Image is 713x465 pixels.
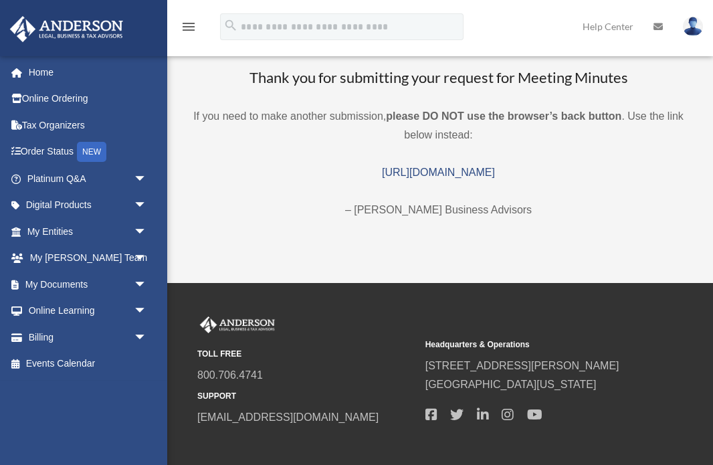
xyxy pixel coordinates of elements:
[134,218,161,246] span: arrow_drop_down
[181,19,197,35] i: menu
[9,112,167,138] a: Tax Organizers
[134,245,161,272] span: arrow_drop_down
[9,165,167,192] a: Platinum Q&Aarrow_drop_down
[9,324,167,351] a: Billingarrow_drop_down
[181,23,197,35] a: menu
[425,360,619,371] a: [STREET_ADDRESS][PERSON_NAME]
[197,411,379,423] a: [EMAIL_ADDRESS][DOMAIN_NAME]
[134,324,161,351] span: arrow_drop_down
[9,298,167,324] a: Online Learningarrow_drop_down
[6,16,127,42] img: Anderson Advisors Platinum Portal
[9,218,167,245] a: My Entitiesarrow_drop_down
[197,316,278,334] img: Anderson Advisors Platinum Portal
[77,142,106,162] div: NEW
[9,351,167,377] a: Events Calendar
[197,347,416,361] small: TOLL FREE
[9,271,167,298] a: My Documentsarrow_drop_down
[9,59,167,86] a: Home
[134,165,161,193] span: arrow_drop_down
[197,389,416,403] small: SUPPORT
[181,201,696,219] p: – [PERSON_NAME] Business Advisors
[9,192,167,219] a: Digital Productsarrow_drop_down
[134,298,161,325] span: arrow_drop_down
[134,192,161,219] span: arrow_drop_down
[9,245,167,272] a: My [PERSON_NAME] Teamarrow_drop_down
[9,138,167,166] a: Order StatusNEW
[382,167,495,178] a: [URL][DOMAIN_NAME]
[386,110,621,122] b: please DO NOT use the browser’s back button
[181,68,696,88] h3: Thank you for submitting your request for Meeting Minutes
[425,338,644,352] small: Headquarters & Operations
[9,86,167,112] a: Online Ordering
[683,17,703,36] img: User Pic
[134,271,161,298] span: arrow_drop_down
[425,379,597,390] a: [GEOGRAPHIC_DATA][US_STATE]
[197,369,263,381] a: 800.706.4741
[181,107,696,145] p: If you need to make another submission, . Use the link below instead:
[223,18,238,33] i: search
